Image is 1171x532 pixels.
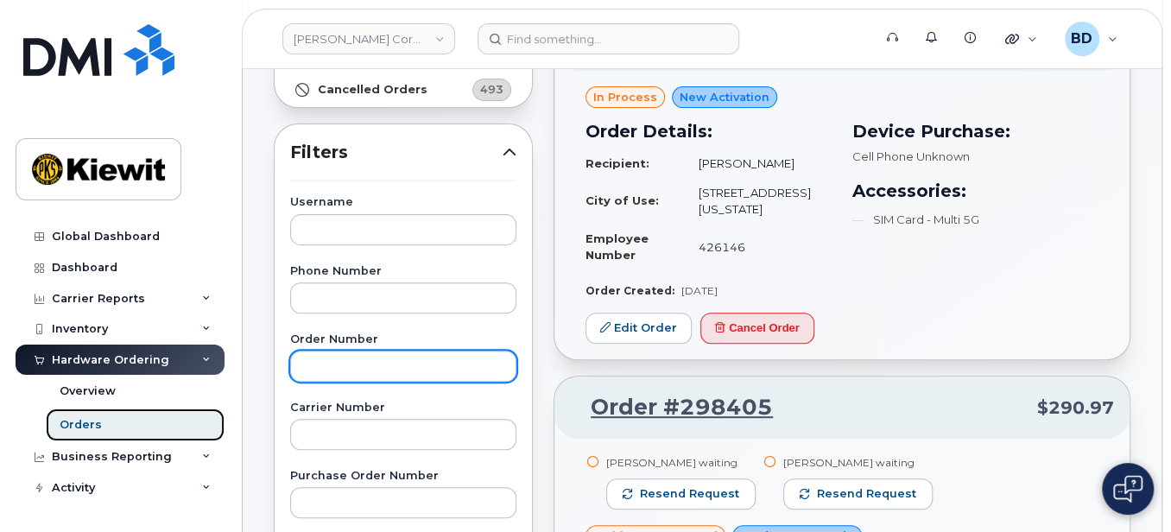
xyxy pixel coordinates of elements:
[606,478,756,510] button: Resend request
[852,212,1098,228] li: SIM Card - Multi 5G
[282,23,455,54] a: Kiewit Corporation
[478,23,739,54] input: Find something...
[290,334,516,345] label: Order Number
[290,266,516,277] label: Phone Number
[852,149,970,163] span: Cell Phone Unknown
[1071,28,1092,49] span: BD
[1113,475,1143,503] img: Open chat
[783,455,933,470] div: [PERSON_NAME] waiting
[290,402,516,414] label: Carrier Number
[681,284,718,297] span: [DATE]
[585,193,659,207] strong: City of Use:
[783,478,933,510] button: Resend request
[700,313,814,345] button: Cancel Order
[585,156,649,170] strong: Recipient:
[318,83,427,97] strong: Cancelled Orders
[585,313,692,345] a: Edit Order
[290,197,516,208] label: Username
[275,73,532,107] a: Cancelled Orders493
[817,486,916,502] span: Resend request
[593,89,657,105] span: in process
[290,471,516,482] label: Purchase Order Number
[640,486,739,502] span: Resend request
[1053,22,1130,56] div: Barbara Dye
[680,89,769,105] span: New Activation
[682,149,832,179] td: [PERSON_NAME]
[682,178,832,224] td: [STREET_ADDRESS][US_STATE]
[585,118,832,144] h3: Order Details:
[852,178,1098,204] h3: Accessories:
[852,118,1098,144] h3: Device Purchase:
[585,231,649,262] strong: Employee Number
[290,140,503,165] span: Filters
[480,81,503,98] span: 493
[570,392,773,423] a: Order #298405
[606,455,756,470] div: [PERSON_NAME] waiting
[993,22,1049,56] div: Quicklinks
[585,284,674,297] strong: Order Created:
[682,224,832,269] td: 426146
[1037,396,1114,421] span: $290.97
